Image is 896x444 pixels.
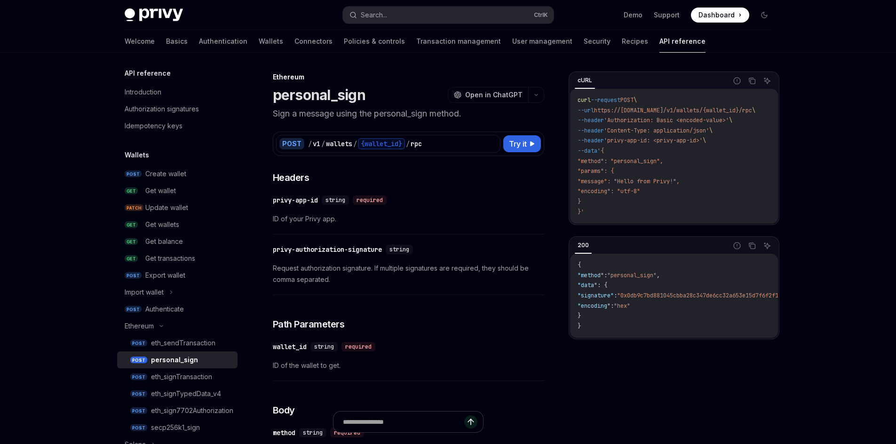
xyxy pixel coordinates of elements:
[575,75,595,86] div: cURL
[614,292,617,299] span: :
[604,137,703,144] span: 'privy-app-id: <privy-app-id>'
[145,236,183,247] div: Get balance
[591,96,620,104] span: --request
[448,87,528,103] button: Open in ChatGPT
[145,219,179,230] div: Get wallets
[325,196,345,204] span: string
[313,139,320,148] div: v1
[534,11,548,19] span: Ctrl K
[703,137,706,144] span: \
[273,107,544,120] p: Sign a message using the personal_sign method.
[273,342,307,351] div: wallet_id
[611,302,614,310] span: :
[634,96,637,104] span: \
[273,263,544,285] span: Request authorization signature. If multiple signatures are required, they should be comma separa...
[584,30,611,53] a: Security
[151,405,233,416] div: eth_sign7702Authorization
[757,8,772,23] button: Toggle dark mode
[117,402,238,419] a: POSTeth_sign7702Authorization
[361,9,387,21] div: Search...
[273,404,295,417] span: Body
[614,302,630,310] span: "hex"
[125,68,171,79] h5: API reference
[117,84,238,101] a: Introduction
[578,272,604,279] span: "method"
[353,139,357,148] div: /
[166,30,188,53] a: Basics
[125,120,182,132] div: Idempotency keys
[731,75,743,87] button: Report incorrect code
[321,139,325,148] div: /
[125,238,138,245] span: GET
[273,86,365,103] h1: personal_sign
[604,117,729,124] span: 'Authorization: Basic <encoded-value>'
[326,139,352,148] div: wallets
[578,261,581,269] span: {
[273,72,544,82] div: Ethereum
[145,270,185,281] div: Export wallet
[125,272,142,279] span: POST
[575,240,592,251] div: 200
[125,306,142,313] span: POST
[509,138,527,149] span: Try it
[117,250,238,267] a: GETGet transactions
[273,171,309,184] span: Headers
[117,368,238,385] a: POSTeth_signTransaction
[117,351,238,368] a: POSTpersonal_sign
[145,304,184,315] div: Authenticate
[151,371,212,382] div: eth_signTransaction
[698,10,735,20] span: Dashboard
[752,107,755,114] span: \
[145,202,188,213] div: Update wallet
[578,208,584,216] span: }'
[389,246,409,253] span: string
[273,318,345,331] span: Path Parameters
[659,30,706,53] a: API reference
[406,139,410,148] div: /
[465,90,523,100] span: Open in ChatGPT
[125,221,138,228] span: GET
[125,255,138,262] span: GET
[130,374,147,381] span: POST
[464,415,477,428] button: Send message
[761,75,773,87] button: Ask AI
[622,30,648,53] a: Recipes
[620,96,634,104] span: POST
[578,147,597,155] span: --data
[125,149,149,161] h5: Wallets
[259,30,283,53] a: Wallets
[604,272,607,279] span: :
[294,30,333,53] a: Connectors
[117,101,238,117] a: Authorization signatures
[503,135,541,152] button: Try it
[117,117,238,134] a: Idempotency keys
[416,30,501,53] a: Transaction management
[279,138,304,149] div: POST
[117,233,238,250] a: GETGet balance
[578,137,604,144] span: --header
[578,157,663,165] span: "method": "personal_sign",
[130,424,147,431] span: POST
[578,281,597,289] span: "data"
[578,292,614,299] span: "signature"
[199,30,247,53] a: Authentication
[117,267,238,284] a: POSTExport wallet
[125,86,161,98] div: Introduction
[709,127,713,134] span: \
[117,216,238,233] a: GETGet wallets
[273,245,382,254] div: privy-authorization-signature
[578,312,581,319] span: }
[125,8,183,22] img: dark logo
[130,407,147,414] span: POST
[314,343,334,351] span: string
[578,96,591,104] span: curl
[117,182,238,199] a: GETGet wallet
[145,253,195,264] div: Get transactions
[125,204,143,211] span: PATCH
[151,422,200,433] div: secp256k1_sign
[341,342,375,351] div: required
[578,322,581,330] span: }
[117,385,238,402] a: POSTeth_signTypedData_v4
[117,301,238,318] a: POSTAuthenticate
[353,195,387,205] div: required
